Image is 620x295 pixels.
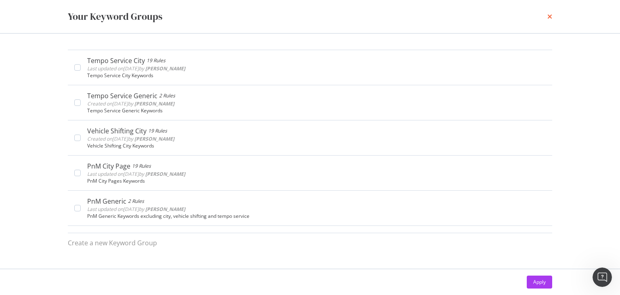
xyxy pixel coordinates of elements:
span: Last updated on [DATE] by [87,206,185,213]
div: 19 Rules [148,127,167,135]
div: Your Keyword Groups [68,10,162,23]
button: Apply [527,276,552,289]
button: Home [126,3,142,19]
span: Last updated on [DATE] by [87,171,185,177]
div: PnM Generic [87,197,126,205]
div: times [547,10,552,23]
b: [PERSON_NAME] [134,135,174,142]
button: Gif picker [25,233,32,240]
div: 19 Rules [147,57,165,65]
img: Profile image for Laura [23,4,36,17]
div: 2 Rules [161,232,177,240]
div: Tempo Service Generic [87,92,157,100]
button: Upload attachment [38,233,45,240]
button: Emoji picker [13,233,19,240]
b: [PERSON_NAME] [145,65,185,72]
h1: [PERSON_NAME] [39,4,92,10]
span: Created on [DATE] by [87,135,174,142]
div: Welcome to Botify chat support! Have a question? Reply to this message and our team will get back... [13,80,126,136]
b: [PERSON_NAME] [145,206,185,213]
b: [PERSON_NAME] [145,171,185,177]
textarea: Message… [7,216,155,230]
div: Tempo Service City [87,57,145,65]
div: 2 Rules [128,197,144,205]
div: PnM City Pages Keywords [87,178,546,184]
div: Laura says… [6,63,155,158]
p: Active [DATE] [39,10,75,18]
div: PnM City Page [87,162,130,170]
button: Create a new Keyword Group [68,233,157,253]
span: Last updated on [DATE] by [87,65,185,72]
div: [PERSON_NAME] • 3h ago [13,142,76,147]
div: Hi [PERSON_NAME]! 👋Welcome to Botify chat support!Have a question? Reply to this message and our ... [6,63,132,141]
div: PnM Generic Keywords excluding city, vehicle shifting and tempo service [87,213,546,219]
div: Create a new Keyword Group [68,238,157,248]
button: Send a message… [138,230,151,243]
div: Vehicle Shifting City Keywords [87,143,546,149]
iframe: Intercom live chat [593,268,612,287]
div: Close [142,3,156,18]
button: Start recording [51,233,58,240]
div: Tempo Service Generic Keywords [87,108,546,114]
div: Hi [PERSON_NAME]! 👋 [13,68,126,76]
b: [PERSON_NAME] [134,100,174,107]
div: Tempo Service City Keywords [87,73,546,78]
div: 2 Rules [159,92,175,100]
div: 19 Rules [132,162,151,170]
button: go back [5,3,21,19]
span: Created on [DATE] by [87,100,174,107]
div: Apply [533,278,546,285]
div: Vehicle Shifting City [87,127,147,135]
div: Vehicle Shifting Generic [87,232,159,240]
